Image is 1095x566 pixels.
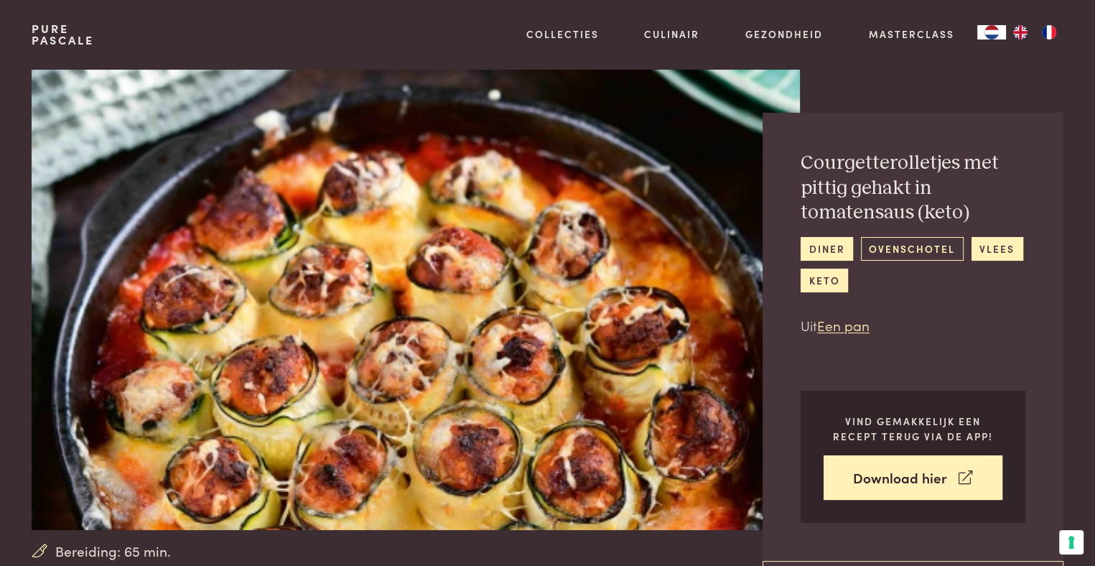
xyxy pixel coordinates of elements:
[817,315,870,335] a: Een pan
[971,237,1023,261] a: vlees
[644,27,699,42] a: Culinair
[977,25,1063,40] aside: Language selected: Nederlands
[1059,530,1084,555] button: Uw voorkeuren voor toestemming voor trackingtechnologieën
[977,25,1006,40] div: Language
[801,237,853,261] a: diner
[526,27,599,42] a: Collecties
[1006,25,1063,40] ul: Language list
[1006,25,1035,40] a: EN
[801,269,848,292] a: keto
[801,315,1025,336] p: Uit
[977,25,1006,40] a: NL
[55,541,171,562] span: Bereiding: 65 min.
[32,23,94,46] a: PurePascale
[745,27,823,42] a: Gezondheid
[801,151,1025,226] h2: Courgetterolletjes met pittig gehakt in tomatensaus (keto)
[824,414,1002,443] p: Vind gemakkelijk een recept terug via de app!
[32,69,799,530] img: Courgetterolletjes met pittig gehakt in tomatensaus (keto)
[869,27,954,42] a: Masterclass
[1035,25,1063,40] a: FR
[861,237,964,261] a: ovenschotel
[824,455,1002,501] a: Download hier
